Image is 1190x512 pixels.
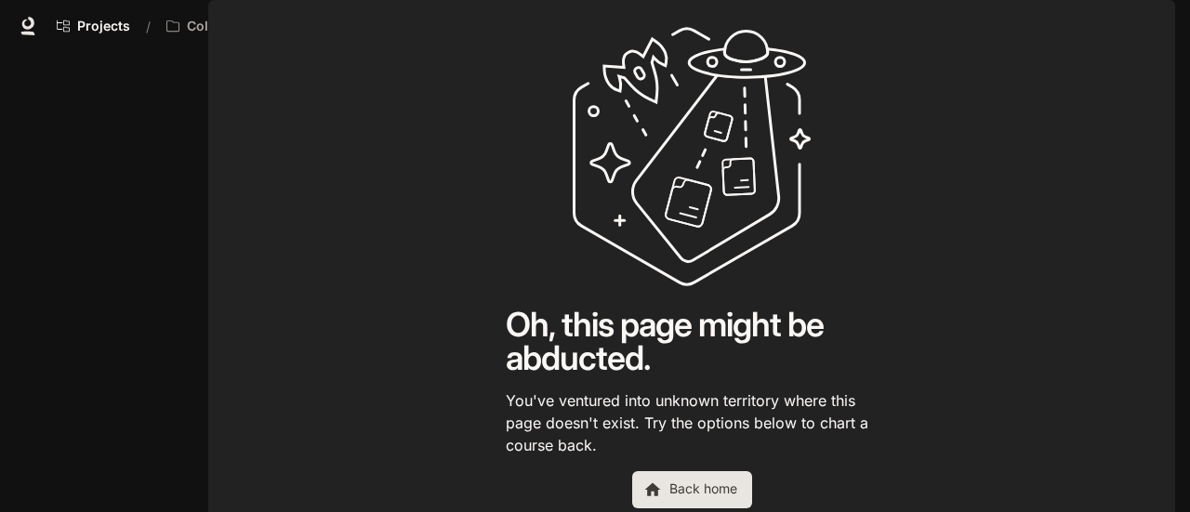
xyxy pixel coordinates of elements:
div: You've ventured into unknown territory where this page doesn't exist. Try the options below to ch... [506,26,878,508]
a: Back home [632,471,752,508]
div: / [139,17,158,36]
span: Projects [77,19,130,34]
a: Go to projects [48,7,139,45]
p: CollimationTV [187,19,277,34]
button: All workspaces [158,7,306,45]
h1: Oh, this page might be abducted. [506,308,878,374]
